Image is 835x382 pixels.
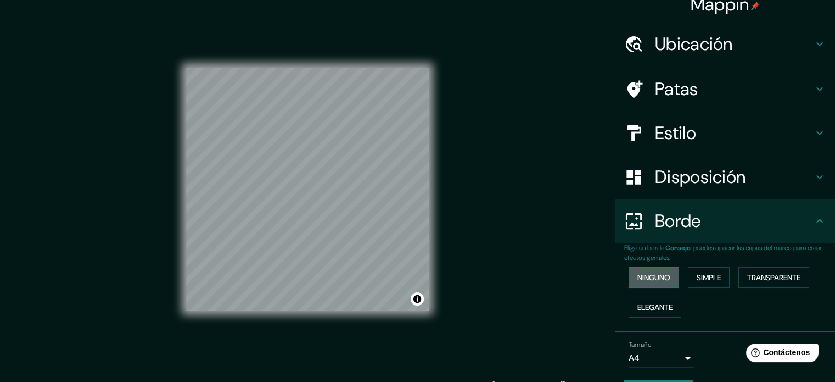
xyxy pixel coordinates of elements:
div: A4 [629,350,694,367]
font: : puedes opacar las capas del marco para crear efectos geniales. [624,243,822,262]
iframe: Lanzador de widgets de ayuda [737,339,823,370]
div: Disposición [615,155,835,199]
font: Borde [655,209,701,232]
div: Ubicación [615,22,835,66]
font: Consejo [665,243,691,252]
font: Transparente [747,273,800,283]
div: Patas [615,67,835,111]
font: Elige un borde. [624,243,665,252]
button: Simple [688,267,730,288]
div: Borde [615,199,835,243]
font: Elegante [637,302,673,312]
font: Ubicación [655,32,733,56]
button: Ninguno [629,267,679,288]
canvas: Mapa [186,68,429,311]
font: Patas [655,77,698,101]
font: Ninguno [637,273,670,283]
div: Estilo [615,111,835,155]
button: Transparente [738,267,809,288]
button: Elegante [629,297,681,318]
font: Disposición [655,165,746,189]
font: A4 [629,352,640,364]
button: Activar o desactivar atribución [411,292,424,306]
font: Estilo [655,121,696,145]
img: pin-icon.png [751,2,760,10]
font: Simple [697,273,721,283]
font: Tamaño [629,340,651,349]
